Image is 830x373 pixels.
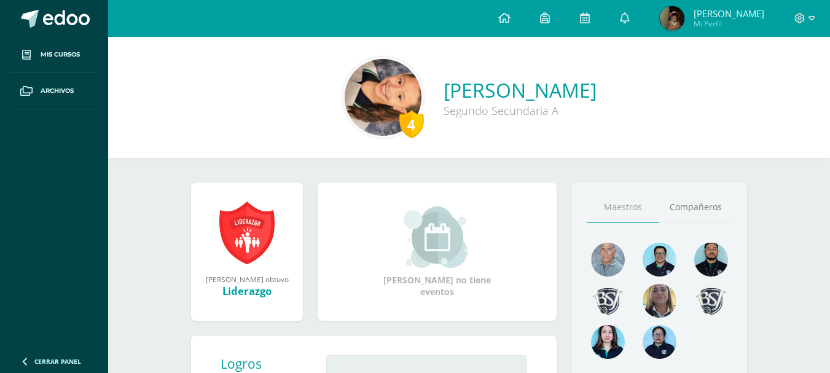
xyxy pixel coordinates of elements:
span: [PERSON_NAME] [694,7,764,20]
a: Mis cursos [10,37,98,73]
img: 7641769e2d1e60c63392edc0587da052.png [694,284,728,318]
img: 1f9df8322dc8a4a819c6562ad5c2ddfe.png [591,325,625,359]
span: Mis cursos [41,50,80,60]
img: d220431ed6a2715784848fdc026b3719.png [643,243,676,277]
div: Logros [221,355,316,372]
img: 245cce3698e63bb6c5c50ba870bbc2c3.png [660,6,684,31]
div: 4 [399,110,424,138]
div: Segundo Secundaria A [444,103,597,118]
img: 2207c9b573316a41e74c87832a091651.png [694,243,728,277]
span: Cerrar panel [34,357,81,366]
span: Mi Perfil [694,18,764,29]
span: Archivos [41,86,74,96]
img: 52458595fa6fcbe73cbd4ce0a94b65f7.png [345,59,421,136]
a: Compañeros [659,192,732,223]
div: Liderazgo [203,284,291,298]
img: d483e71d4e13296e0ce68ead86aec0b8.png [591,284,625,318]
div: [PERSON_NAME] obtuvo [203,274,291,284]
a: Maestros [587,192,659,223]
img: event_small.png [404,206,471,268]
div: [PERSON_NAME] no tiene eventos [376,206,499,297]
img: aa9857ee84d8eb936f6c1e33e7ea3df6.png [643,284,676,318]
a: Archivos [10,73,98,109]
img: 55ac31a88a72e045f87d4a648e08ca4b.png [591,243,625,277]
img: bed227fd71c3b57e9e7cc03a323db735.png [643,325,676,359]
a: [PERSON_NAME] [444,77,597,103]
